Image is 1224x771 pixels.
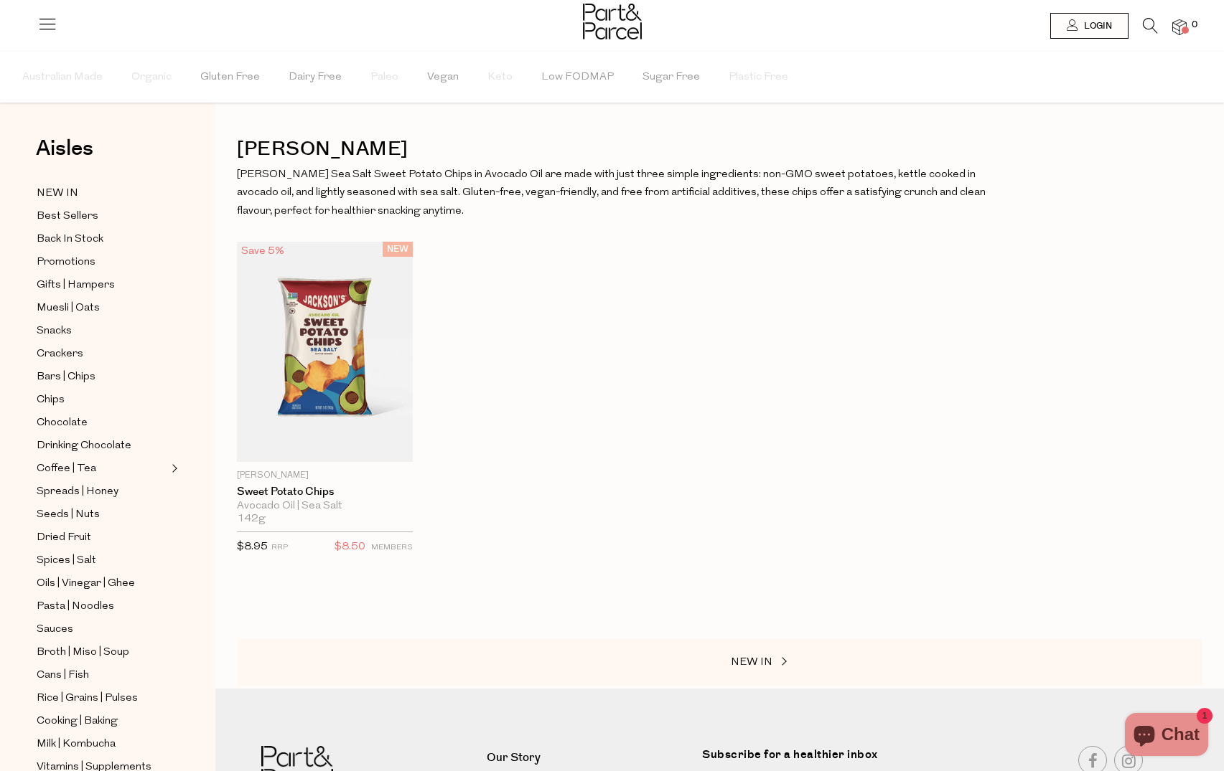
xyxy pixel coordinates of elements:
[37,690,138,707] span: Rice | Grains | Pulses
[289,52,342,103] span: Dairy Free
[37,323,72,340] span: Snacks
[237,133,1202,166] h1: [PERSON_NAME]
[335,538,365,557] span: $8.50
[22,52,103,103] span: Australian Made
[37,666,167,684] a: Cans | Fish
[37,369,95,386] span: Bars | Chips
[37,460,96,478] span: Coffee | Tea
[37,184,167,202] a: NEW IN
[729,52,788,103] span: Plastic Free
[37,368,167,386] a: Bars | Chips
[37,460,167,478] a: Coffee | Tea
[37,552,96,569] span: Spices | Salt
[37,392,65,409] span: Chips
[37,230,167,248] a: Back In Stock
[237,513,266,526] span: 142g
[1050,13,1129,39] a: Login
[37,597,167,615] a: Pasta | Noodles
[237,541,268,552] span: $8.95
[731,653,874,672] a: NEW IN
[37,689,167,707] a: Rice | Grains | Pulses
[37,506,100,524] span: Seeds | Nuts
[541,52,614,103] span: Low FODMAP
[37,736,116,753] span: Milk | Kombucha
[37,299,167,317] a: Muesli | Oats
[168,460,178,477] button: Expand/Collapse Coffee | Tea
[37,345,167,363] a: Crackers
[37,620,167,638] a: Sauces
[37,322,167,340] a: Snacks
[427,52,459,103] span: Vegan
[643,52,700,103] span: Sugar Free
[37,713,118,730] span: Cooking | Baking
[583,4,642,39] img: Part&Parcel
[37,346,83,363] span: Crackers
[37,712,167,730] a: Cooking | Baking
[37,207,167,225] a: Best Sellers
[37,483,118,501] span: Spreads | Honey
[487,52,513,103] span: Keto
[37,277,115,294] span: Gifts | Hampers
[37,735,167,753] a: Milk | Kombucha
[36,133,93,164] span: Aisles
[37,667,89,684] span: Cans | Fish
[37,483,167,501] a: Spreads | Honey
[37,300,100,317] span: Muesli | Oats
[37,644,129,661] span: Broth | Miso | Soup
[271,544,288,552] small: RRP
[37,414,167,432] a: Chocolate
[37,574,167,592] a: Oils | Vinegar | Ghee
[131,52,172,103] span: Organic
[37,415,88,432] span: Chocolate
[37,575,135,592] span: Oils | Vinegar | Ghee
[1172,19,1187,34] a: 0
[37,437,131,455] span: Drinking Chocolate
[37,437,167,455] a: Drinking Chocolate
[237,500,413,513] div: Avocado Oil | Sea Salt
[487,748,691,767] a: Our Story
[37,276,167,294] a: Gifts | Hampers
[37,552,167,569] a: Spices | Salt
[37,254,95,271] span: Promotions
[37,185,78,202] span: NEW IN
[237,486,413,498] a: Sweet Potato Chips
[371,544,413,552] small: MEMBERS
[1080,20,1112,32] span: Login
[37,506,167,524] a: Seeds | Nuts
[37,529,91,547] span: Dried Fruit
[237,242,289,261] div: Save 5%
[1188,19,1201,32] span: 0
[37,253,167,271] a: Promotions
[37,231,103,248] span: Back In Stock
[37,643,167,661] a: Broth | Miso | Soup
[37,208,98,225] span: Best Sellers
[37,598,114,615] span: Pasta | Noodles
[36,138,93,174] a: Aisles
[237,242,413,461] img: Sweet Potato Chips
[1121,713,1213,760] inbox-online-store-chat: Shopify online store chat
[37,529,167,547] a: Dried Fruit
[200,52,260,103] span: Gluten Free
[237,166,1004,221] p: [PERSON_NAME] Sea Salt Sweet Potato Chips in Avocado Oil are made with just three simple ingredie...
[237,469,413,482] p: [PERSON_NAME]
[731,657,772,668] span: NEW IN
[37,621,73,638] span: Sauces
[383,242,413,257] span: NEW
[37,391,167,409] a: Chips
[370,52,398,103] span: Paleo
